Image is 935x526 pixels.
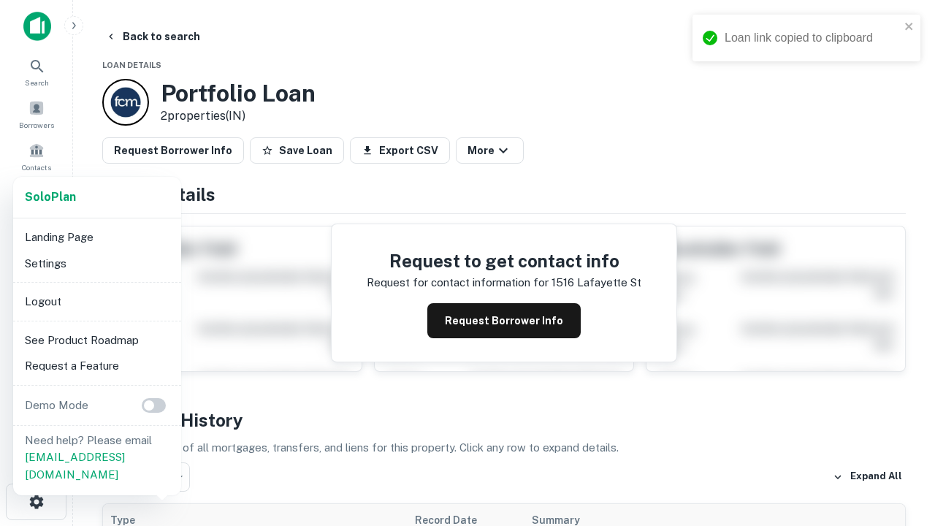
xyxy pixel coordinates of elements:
[904,20,915,34] button: close
[25,432,169,484] p: Need help? Please email
[862,409,935,479] iframe: Chat Widget
[19,224,175,251] li: Landing Page
[25,190,76,204] strong: Solo Plan
[19,327,175,354] li: See Product Roadmap
[19,251,175,277] li: Settings
[19,289,175,315] li: Logout
[19,397,94,414] p: Demo Mode
[25,188,76,206] a: SoloPlan
[725,29,900,47] div: Loan link copied to clipboard
[19,353,175,379] li: Request a Feature
[25,451,125,481] a: [EMAIL_ADDRESS][DOMAIN_NAME]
